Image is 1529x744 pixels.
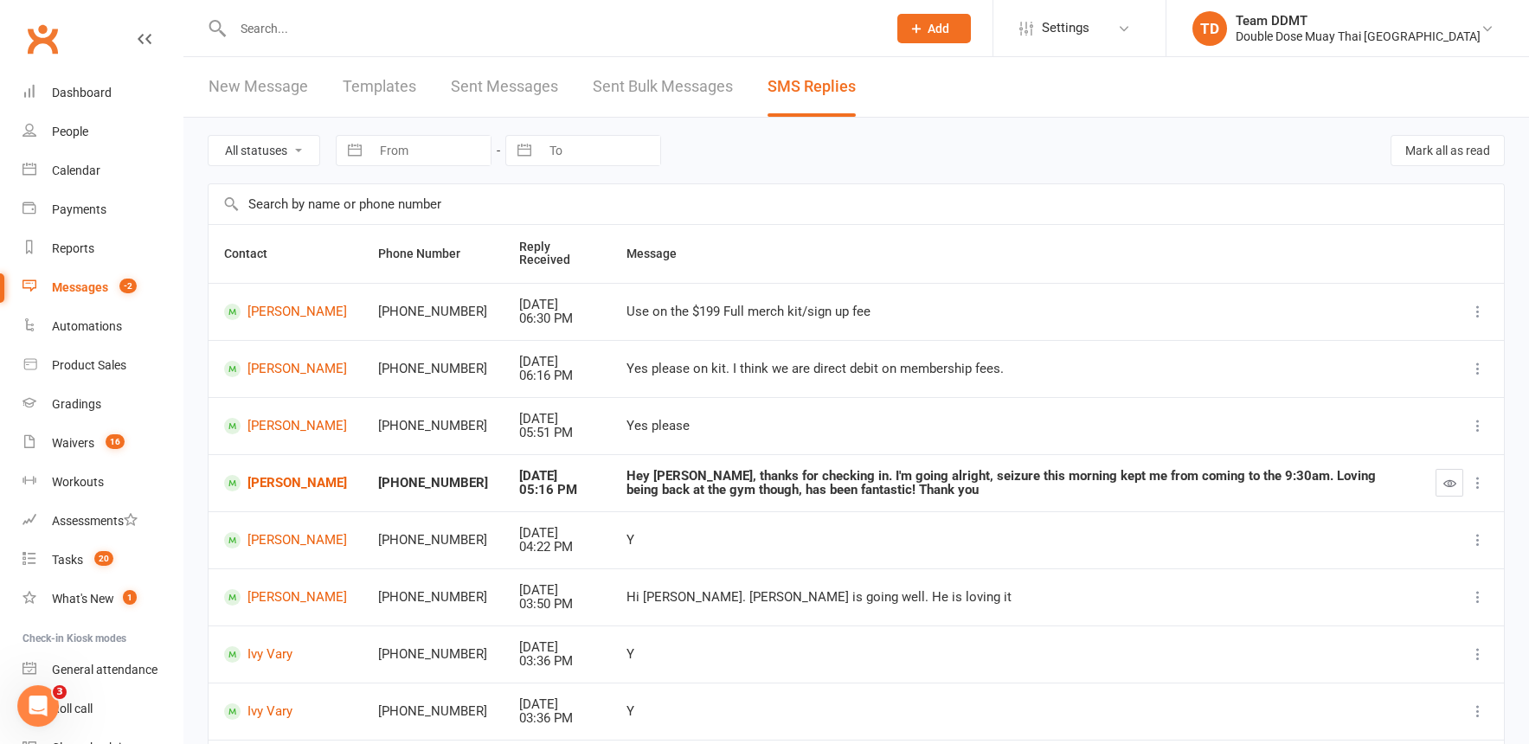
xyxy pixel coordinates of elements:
input: From [370,136,491,165]
div: [PHONE_NUMBER] [378,305,488,319]
button: Add [897,14,971,43]
a: People [22,112,183,151]
div: What's New [52,592,114,606]
div: 03:36 PM [519,654,595,669]
a: Dashboard [22,74,183,112]
th: Reply Received [504,225,611,283]
span: Add [928,22,949,35]
a: Waivers 16 [22,424,183,463]
div: Yes please on kit. I think we are direct debit on membership fees. [626,362,1404,376]
div: Messages [52,280,108,294]
div: Product Sales [52,358,126,372]
div: Waivers [52,436,94,450]
a: Ivy Vary [224,646,347,663]
a: Clubworx [21,17,64,61]
div: Y [626,704,1404,719]
div: [DATE] [519,583,595,598]
a: What's New1 [22,580,183,619]
div: People [52,125,88,138]
span: 3 [53,685,67,699]
a: Sent Bulk Messages [593,57,733,117]
div: Use on the $199 Full merch kit/sign up fee [626,305,1404,319]
div: Workouts [52,475,104,489]
a: [PERSON_NAME] [224,589,347,606]
div: 03:50 PM [519,597,595,612]
a: Roll call [22,689,183,728]
div: Calendar [52,164,100,177]
a: Tasks 20 [22,541,183,580]
th: Contact [209,225,363,283]
input: Search... [228,16,875,41]
div: [DATE] [519,298,595,312]
a: Calendar [22,151,183,190]
th: Phone Number [363,225,504,283]
div: 05:16 PM [519,483,595,497]
iframe: Intercom live chat [17,685,59,727]
div: Roll call [52,702,93,715]
div: [DATE] [519,640,595,655]
div: 06:30 PM [519,311,595,326]
button: Mark all as read [1391,135,1505,166]
a: New Message [209,57,308,117]
div: 03:36 PM [519,711,595,726]
div: TD [1192,11,1227,46]
span: 20 [94,551,113,566]
input: To [540,136,660,165]
a: Product Sales [22,346,183,385]
div: 06:16 PM [519,369,595,383]
a: SMS Replies [768,57,856,117]
th: Message [611,225,1420,283]
a: Assessments [22,502,183,541]
a: Payments [22,190,183,229]
span: 1 [123,590,137,605]
div: 05:51 PM [519,426,595,440]
div: Y [626,647,1404,662]
div: [PHONE_NUMBER] [378,647,488,662]
div: Yes please [626,419,1404,433]
div: [PHONE_NUMBER] [378,590,488,605]
a: [PERSON_NAME] [224,532,347,548]
div: [DATE] [519,355,595,369]
a: Automations [22,307,183,346]
div: [PHONE_NUMBER] [378,533,488,548]
div: [PHONE_NUMBER] [378,419,488,433]
div: [DATE] [519,469,595,484]
div: Gradings [52,397,101,411]
div: Reports [52,241,94,255]
div: Dashboard [52,86,112,99]
div: General attendance [52,663,157,677]
div: [PHONE_NUMBER] [378,362,488,376]
a: [PERSON_NAME] [224,361,347,377]
div: Payments [52,202,106,216]
div: Double Dose Muay Thai [GEOGRAPHIC_DATA] [1236,29,1481,44]
div: [DATE] [519,526,595,541]
a: Gradings [22,385,183,424]
div: Assessments [52,514,138,528]
div: [PHONE_NUMBER] [378,704,488,719]
div: [DATE] [519,412,595,427]
a: Workouts [22,463,183,502]
span: Settings [1042,9,1089,48]
div: Automations [52,319,122,333]
input: Search by name or phone number [209,184,1504,224]
div: Hi [PERSON_NAME]. [PERSON_NAME] is going well. He is loving it [626,590,1404,605]
a: [PERSON_NAME] [224,418,347,434]
div: Y [626,533,1404,548]
a: [PERSON_NAME] [224,304,347,320]
span: -2 [119,279,137,293]
a: [PERSON_NAME] [224,475,347,491]
a: Ivy Vary [224,703,347,720]
a: Messages -2 [22,268,183,307]
div: Tasks [52,553,83,567]
div: [DATE] [519,697,595,712]
div: 04:22 PM [519,540,595,555]
div: Team DDMT [1236,13,1481,29]
div: Hey [PERSON_NAME], thanks for checking in. I'm going alright, seizure this morning kept me from c... [626,469,1404,497]
a: Reports [22,229,183,268]
div: [PHONE_NUMBER] [378,476,488,491]
a: General attendance kiosk mode [22,651,183,689]
a: Templates [343,57,416,117]
a: Sent Messages [451,57,558,117]
span: 16 [106,434,125,449]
